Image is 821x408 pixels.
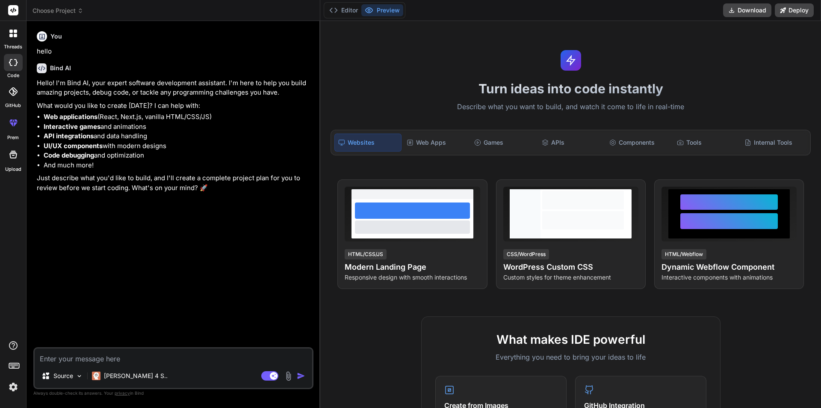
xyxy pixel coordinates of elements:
[606,134,672,152] div: Components
[7,134,19,141] label: prem
[326,4,361,16] button: Editor
[32,6,83,15] span: Choose Project
[76,372,83,380] img: Pick Models
[471,134,537,152] div: Games
[44,141,312,151] li: with modern designs
[37,101,312,111] p: What would you like to create [DATE]? I can help with:
[345,249,387,259] div: HTML/CSS/JS
[7,72,19,79] label: code
[37,47,312,57] p: hello
[44,161,312,170] li: And much more!
[53,372,73,380] p: Source
[44,112,312,122] li: (React, Next.js, vanilla HTML/CSS/JS)
[345,273,480,282] p: Responsive design with smooth interactions
[44,122,312,132] li: and animations
[345,261,480,273] h4: Modern Landing Page
[662,249,706,259] div: HTML/Webflow
[5,166,21,173] label: Upload
[104,372,168,380] p: [PERSON_NAME] 4 S..
[662,261,797,273] h4: Dynamic Webflow Component
[361,4,403,16] button: Preview
[503,261,638,273] h4: WordPress Custom CSS
[115,390,130,396] span: privacy
[33,389,313,397] p: Always double-check its answers. Your in Bind
[325,81,816,96] h1: Turn ideas into code instantly
[44,131,312,141] li: and data handling
[44,142,103,150] strong: UI/UX components
[673,134,739,152] div: Tools
[503,273,638,282] p: Custom styles for theme enhancement
[44,122,100,131] strong: Interactive games
[325,101,816,113] p: Describe what you want to build, and watch it come to life in real-time
[37,78,312,98] p: Hello! I'm Bind AI, your expert software development assistant. I'm here to help you build amazin...
[5,102,21,109] label: GitHub
[44,132,94,140] strong: API integrations
[403,134,469,152] div: Web Apps
[284,371,293,381] img: attachment
[741,134,807,152] div: Internal Tools
[44,151,312,161] li: and optimization
[503,249,549,259] div: CSS/WordPress
[37,173,312,193] p: Just describe what you'd like to build, and I'll create a complete project plan for you to review...
[50,64,71,72] h6: Bind AI
[92,372,100,380] img: Claude 4 Sonnet
[435,331,706,348] h2: What makes IDE powerful
[4,43,22,51] label: threads
[50,32,62,41] h6: You
[775,3,814,17] button: Deploy
[334,134,401,152] div: Websites
[662,273,797,282] p: Interactive components with animations
[44,151,94,159] strong: Code debugging
[538,134,604,152] div: APIs
[6,380,21,394] img: settings
[297,372,305,380] img: icon
[723,3,771,17] button: Download
[435,352,706,362] p: Everything you need to bring your ideas to life
[44,113,97,121] strong: Web applications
